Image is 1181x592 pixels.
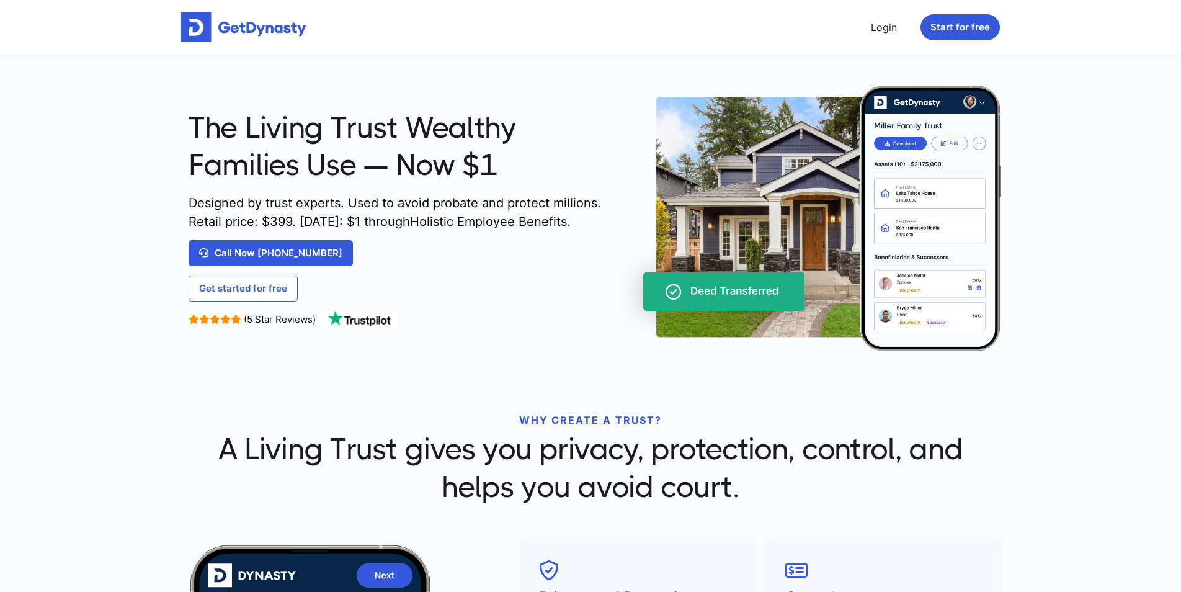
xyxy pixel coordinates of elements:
[189,240,353,266] a: Call Now [PHONE_NUMBER]
[920,14,1000,40] button: Start for free
[189,276,298,302] a: Get started for free
[319,311,399,328] img: TrustPilot Logo
[189,431,992,506] span: A Living Trust gives you privacy, protection, control, and helps you avoid court.
[866,15,902,40] a: Login
[189,109,607,184] span: The Living Trust Wealthy Families Use — Now $1
[189,413,992,428] p: WHY CREATE A TRUST?
[181,12,306,42] img: Get started for free with Dynasty Trust Company
[189,194,607,231] span: Designed by trust experts. Used to avoid probate and protect millions. Retail price: $ 399 . [DAT...
[244,313,316,325] span: (5 Star Reviews)
[616,86,1002,351] img: trust-on-cellphone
